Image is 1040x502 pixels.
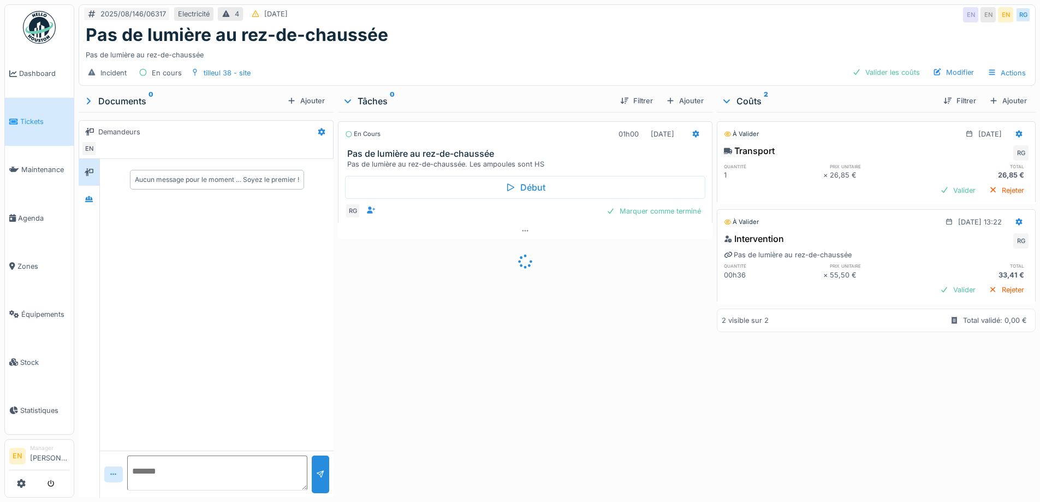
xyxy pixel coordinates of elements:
[5,386,74,434] a: Statistiques
[9,448,26,464] li: EN
[619,129,639,139] div: 01h00
[347,149,707,159] h3: Pas de lumière au rez-de-chaussée
[724,217,759,227] div: À valider
[830,170,929,180] div: 26,85 €
[5,50,74,98] a: Dashboard
[978,129,1002,139] div: [DATE]
[722,315,769,326] div: 2 visible sur 2
[21,164,69,175] span: Maintenance
[23,11,56,44] img: Badge_color-CXgf-gQk.svg
[5,98,74,146] a: Tickets
[958,217,1002,227] div: [DATE] 13:22
[86,45,1029,60] div: Pas de lumière au rez-de-chaussée
[1015,7,1031,22] div: RG
[963,7,978,22] div: EN
[5,242,74,290] a: Zones
[830,262,929,269] h6: prix unitaire
[984,183,1029,198] div: Rejeter
[724,270,823,280] div: 00h36
[21,309,69,320] span: Équipements
[936,282,980,297] div: Valider
[724,170,823,180] div: 1
[848,65,924,80] div: Valider les coûts
[651,129,674,139] div: [DATE]
[283,93,329,108] div: Ajouter
[764,95,768,108] sup: 2
[345,203,360,218] div: RG
[135,175,299,185] div: Aucun message pour le moment … Soyez le premier !
[347,159,707,169] div: Pas de lumière au rez-de-chaussée. Les ampoules sont HS
[152,68,182,78] div: En cours
[616,93,657,108] div: Filtrer
[342,95,611,108] div: Tâches
[5,146,74,194] a: Maintenance
[345,129,381,139] div: En cours
[830,163,929,170] h6: prix unitaire
[1013,145,1029,161] div: RG
[235,9,239,19] div: 4
[100,68,127,78] div: Incident
[9,444,69,470] a: EN Manager[PERSON_NAME]
[998,7,1013,22] div: EN
[936,183,980,198] div: Valider
[18,213,69,223] span: Agenda
[264,9,288,19] div: [DATE]
[5,194,74,242] a: Agenda
[30,444,69,452] div: Manager
[724,232,784,245] div: Intervention
[204,68,251,78] div: tilleul 38 - site
[86,25,388,45] h1: Pas de lumière au rez-de-chaussée
[929,163,1029,170] h6: total
[1013,233,1029,249] div: RG
[929,170,1029,180] div: 26,85 €
[390,95,395,108] sup: 0
[823,170,830,180] div: ×
[5,338,74,386] a: Stock
[980,7,996,22] div: EN
[100,9,166,19] div: 2025/08/146/06317
[178,9,210,19] div: Electricité
[17,261,69,271] span: Zones
[20,116,69,127] span: Tickets
[81,141,97,156] div: EN
[148,95,153,108] sup: 0
[98,127,140,137] div: Demandeurs
[929,262,1029,269] h6: total
[20,405,69,416] span: Statistiques
[929,270,1029,280] div: 33,41 €
[985,93,1031,108] div: Ajouter
[724,144,775,157] div: Transport
[20,357,69,368] span: Stock
[345,176,705,199] div: Début
[983,65,1031,81] div: Actions
[83,95,283,108] div: Documents
[602,204,705,218] div: Marquer comme terminé
[5,290,74,338] a: Équipements
[939,93,980,108] div: Filtrer
[984,282,1029,297] div: Rejeter
[963,315,1027,326] div: Total validé: 0,00 €
[724,262,823,269] h6: quantité
[724,129,759,139] div: À valider
[19,68,69,79] span: Dashboard
[929,65,978,80] div: Modifier
[721,95,935,108] div: Coûts
[724,250,852,260] div: Pas de lumière au rez-de-chaussée
[30,444,69,468] li: [PERSON_NAME]
[823,270,830,280] div: ×
[724,163,823,170] h6: quantité
[662,93,708,108] div: Ajouter
[830,270,929,280] div: 55,50 €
